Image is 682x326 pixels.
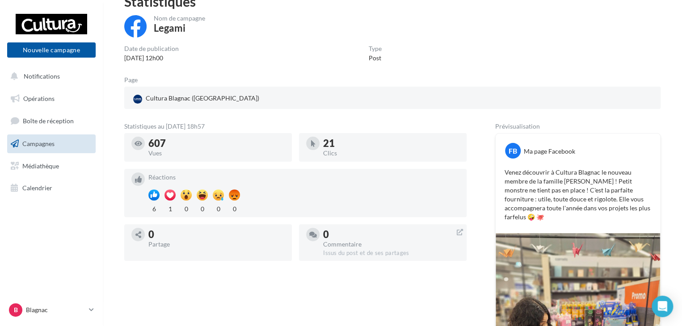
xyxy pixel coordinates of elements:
a: Cultura Blagnac ([GEOGRAPHIC_DATA]) [131,92,305,105]
div: 0 [323,230,459,239]
div: 1 [164,203,176,213]
a: Médiathèque [5,157,97,176]
div: Clics [323,150,459,156]
p: Venez découvrir à Cultura Blagnac le nouveau membre de la famille [PERSON_NAME] ! Petit monstre n... [505,168,651,222]
div: Nom de campagne [154,15,205,21]
span: Campagnes [22,140,55,147]
div: Prévisualisation [495,123,661,130]
span: Médiathèque [22,162,59,169]
div: Post [369,54,382,63]
div: [DATE] 12h00 [124,54,179,63]
div: FB [505,143,521,159]
a: Campagnes [5,134,97,153]
a: B Blagnac [7,301,96,318]
span: Boîte de réception [23,117,74,125]
div: 0 [197,203,208,213]
div: Partage [148,241,285,247]
div: 0 [229,203,240,213]
span: B [14,305,18,314]
div: Vues [148,150,285,156]
div: Page [124,77,145,83]
div: Issus du post et de ses partages [323,249,459,257]
span: Calendrier [22,184,52,192]
div: Type [369,46,382,52]
div: 21 [323,138,459,148]
div: Commentaire [323,241,459,247]
div: 0 [213,203,224,213]
button: Nouvelle campagne [7,42,96,58]
div: Réactions [148,174,459,180]
div: 0 [181,203,192,213]
a: Calendrier [5,179,97,197]
div: Date de publication [124,46,179,52]
div: Statistiques au [DATE] 18h57 [124,123,467,130]
button: Notifications [5,67,94,86]
div: Ma page Facebook [524,147,575,156]
div: 0 [148,230,285,239]
span: Notifications [24,72,60,80]
div: Open Intercom Messenger [652,296,673,317]
div: Cultura Blagnac ([GEOGRAPHIC_DATA]) [131,92,261,105]
p: Blagnac [26,305,85,314]
a: Boîte de réception [5,111,97,130]
a: Opérations [5,89,97,108]
div: 607 [148,138,285,148]
span: Opérations [23,95,55,102]
div: 6 [148,203,160,213]
div: Legami [154,23,185,33]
